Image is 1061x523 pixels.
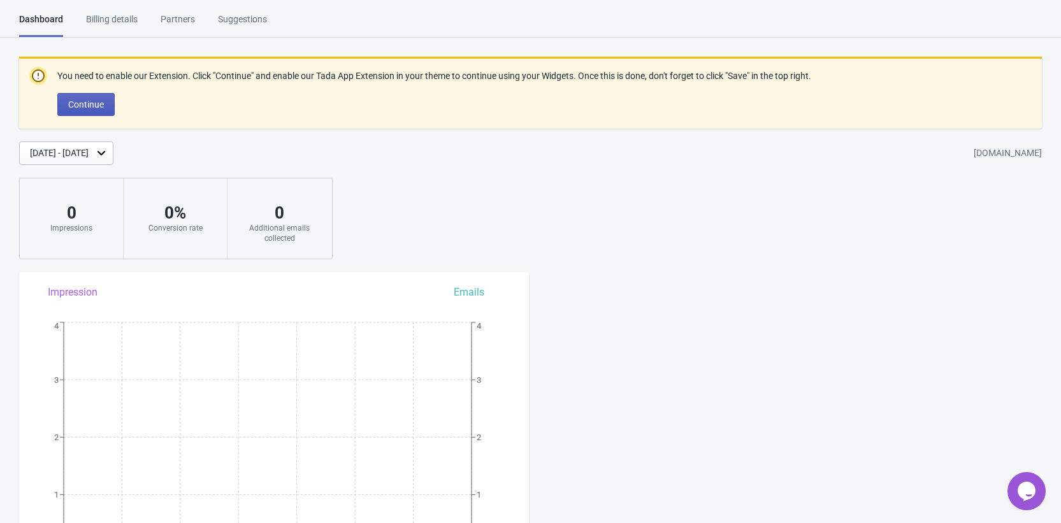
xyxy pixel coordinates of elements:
div: Billing details [86,13,138,35]
div: Additional emails collected [240,223,319,243]
div: [DATE] - [DATE] [30,147,89,160]
div: 0 % [136,203,214,223]
tspan: 4 [54,321,59,331]
span: Continue [68,99,104,110]
tspan: 1 [54,490,59,499]
tspan: 4 [477,321,482,331]
div: Dashboard [19,13,63,37]
div: 0 [32,203,110,223]
div: [DOMAIN_NAME] [974,142,1042,165]
div: Suggestions [218,13,267,35]
p: You need to enable our Extension. Click "Continue" and enable our Tada App Extension in your them... [57,69,811,83]
tspan: 3 [477,375,481,385]
tspan: 3 [54,375,59,385]
div: Impressions [32,223,110,233]
tspan: 1 [477,490,481,499]
tspan: 2 [54,433,59,442]
div: Conversion rate [136,223,214,233]
button: Continue [57,93,115,116]
div: Partners [161,13,195,35]
tspan: 2 [477,433,481,442]
div: 0 [240,203,319,223]
iframe: chat widget [1007,472,1048,510]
